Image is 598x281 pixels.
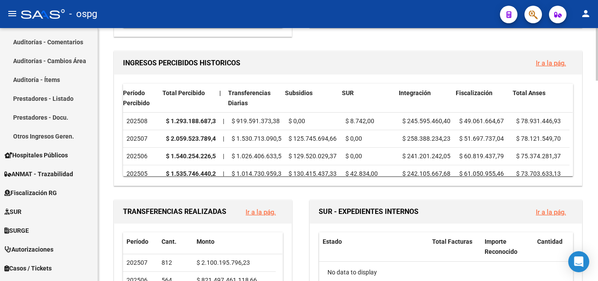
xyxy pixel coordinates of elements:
[516,117,561,124] span: $ 78.931.446,93
[193,232,276,251] datatable-header-cell: Monto
[162,259,172,266] span: 812
[536,59,566,67] a: Ir a la pág.
[123,89,150,107] span: Período Percibido
[402,153,450,160] span: $ 241.201.242,05
[162,89,205,96] span: Total Percibido
[288,170,337,177] span: $ 130.415.437,33
[232,153,285,160] span: $ 1.026.406.633,55
[219,89,221,96] span: |
[281,84,338,113] datatable-header-cell: Subsidios
[159,84,216,113] datatable-header-cell: Total Percibido
[4,188,57,198] span: Fiscalización RG
[580,8,591,19] mat-icon: person
[225,84,281,113] datatable-header-cell: Transferencias Diarias
[452,84,509,113] datatable-header-cell: Fiscalización
[223,135,224,142] span: |
[459,153,504,160] span: $ 60.819.437,79
[4,150,68,160] span: Hospitales Públicos
[123,232,158,251] datatable-header-cell: Período
[285,89,313,96] span: Subsidios
[127,169,159,179] div: 202505
[4,226,29,235] span: SURGE
[216,84,225,113] datatable-header-cell: |
[432,238,472,245] span: Total Facturas
[485,238,517,255] span: Importe Reconocido
[516,170,561,177] span: $ 73.703.633,13
[232,170,285,177] span: $ 1.014.730.959,36
[223,153,224,160] span: |
[162,238,176,245] span: Cant.
[395,84,452,113] datatable-header-cell: Integración
[345,135,362,142] span: $ 0,00
[4,245,53,254] span: Autorizaciones
[459,117,504,124] span: $ 49.061.664,67
[399,89,431,96] span: Integración
[4,207,21,217] span: SUR
[509,84,566,113] datatable-header-cell: Total Anses
[568,251,589,272] div: Open Intercom Messenger
[239,204,283,220] button: Ir a la pág.
[536,208,566,216] a: Ir a la pág.
[429,232,481,261] datatable-header-cell: Total Facturas
[402,170,450,177] span: $ 242.105.667,68
[345,153,362,160] span: $ 0,00
[288,153,337,160] span: $ 129.520.029,37
[516,135,561,142] span: $ 78.121.549,70
[232,135,285,142] span: $ 1.530.713.090,57
[166,135,219,142] strong: $ 2.059.523.789,49
[127,151,159,161] div: 202506
[123,59,240,67] span: INGRESOS PERCIBIDOS HISTORICOS
[7,8,18,19] mat-icon: menu
[123,207,226,216] span: TRANSFERENCIAS REALIZADAS
[537,238,563,245] span: Cantidad
[127,259,148,266] span: 202507
[319,207,419,216] span: SUR - EXPEDIENTES INTERNOS
[516,153,561,160] span: $ 75.374.281,37
[345,170,378,177] span: $ 42.834,00
[342,89,354,96] span: SUR
[4,263,52,273] span: Casos / Tickets
[513,89,545,96] span: Total Anses
[459,135,504,142] span: $ 51.697.737,04
[345,117,374,124] span: $ 8.742,00
[166,153,219,160] strong: $ 1.540.254.226,56
[127,238,148,245] span: Período
[534,232,573,261] datatable-header-cell: Cantidad
[69,4,97,24] span: - ospg
[166,170,219,177] strong: $ 1.535.746.440,28
[529,204,573,220] button: Ir a la pág.
[223,170,224,177] span: |
[127,116,159,126] div: 202508
[120,84,159,113] datatable-header-cell: Período Percibido
[246,208,276,216] a: Ir a la pág.
[228,89,271,107] span: Transferencias Diarias
[402,117,450,124] span: $ 245.595.460,40
[456,89,492,96] span: Fiscalización
[529,55,573,71] button: Ir a la pág.
[319,232,429,261] datatable-header-cell: Estado
[232,117,280,124] span: $ 919.591.373,38
[459,170,504,177] span: $ 61.050.955,46
[158,232,193,251] datatable-header-cell: Cant.
[223,117,224,124] span: |
[481,232,534,261] datatable-header-cell: Importe Reconocido
[197,238,215,245] span: Monto
[288,117,305,124] span: $ 0,00
[4,169,73,179] span: ANMAT - Trazabilidad
[288,135,337,142] span: $ 125.745.694,66
[197,259,250,266] span: $ 2.100.195.796,23
[402,135,450,142] span: $ 258.388.234,23
[166,117,219,124] strong: $ 1.293.188.687,38
[323,238,342,245] span: Estado
[127,134,159,144] div: 202507
[338,84,395,113] datatable-header-cell: SUR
